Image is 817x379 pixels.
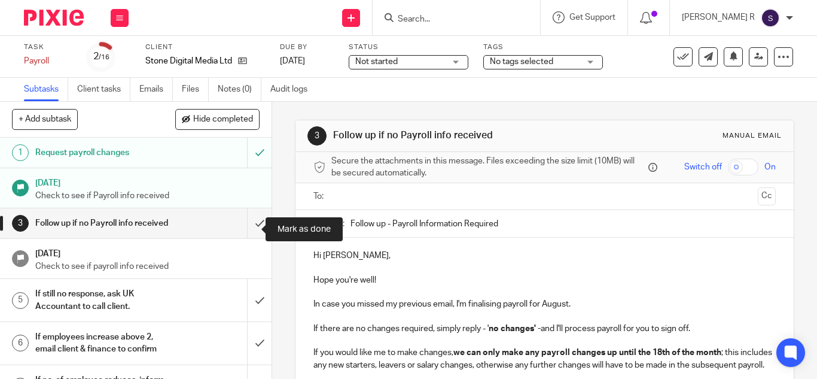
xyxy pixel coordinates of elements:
[12,335,29,351] div: 6
[35,190,260,202] p: Check to see if Payroll info received
[313,250,776,262] p: Hi [PERSON_NAME],
[35,214,169,232] h1: Follow up if no Payroll info received
[35,174,260,189] h1: [DATE]
[218,78,261,101] a: Notes (0)
[35,144,169,162] h1: Request payroll changes
[24,78,68,101] a: Subtasks
[77,78,130,101] a: Client tasks
[24,10,84,26] img: Pixie
[569,13,615,22] span: Get Support
[182,78,209,101] a: Files
[35,245,260,260] h1: [DATE]
[333,129,570,142] h1: Follow up if no Payroll info received
[307,126,327,145] div: 3
[684,161,722,173] span: Switch off
[139,78,173,101] a: Emails
[313,298,776,310] p: In case you missed my previous email, I'm finalising payroll for August.
[35,260,260,272] p: Check to see if payroll info received
[24,43,72,52] label: Task
[145,43,265,52] label: Client
[355,57,398,66] span: Not started
[99,54,109,60] small: /16
[761,8,780,28] img: svg%3E
[12,215,29,232] div: 3
[12,109,78,129] button: + Add subtask
[35,328,169,359] h1: If employees increase above 2, email client & finance to confirm
[489,325,541,333] strong: no changes' -
[490,57,553,66] span: No tags selected
[175,109,260,129] button: Hide completed
[397,14,504,25] input: Search
[193,115,253,125] span: Hide completed
[764,161,776,173] span: On
[313,190,327,202] label: To:
[12,292,29,309] div: 5
[483,43,603,52] label: Tags
[270,78,316,101] a: Audit logs
[12,144,29,161] div: 1
[313,347,776,371] p: If you would like me to make changes, ; this includes any new starters, leavers or salary changes...
[280,43,334,52] label: Due by
[331,155,645,180] span: Secure the attachments in this message. Files exceeding the size limit (10MB) will be secured aut...
[93,50,109,63] div: 2
[313,274,776,286] p: Hope you're well!
[758,187,776,205] button: Cc
[280,57,305,65] span: [DATE]
[313,323,776,335] p: If there are no changes required, simply reply - ' and I'll process payroll for you to sign off.
[35,285,169,316] h1: If still no response, ask UK Accountant to call client.
[313,218,345,230] label: Subject:
[453,348,721,357] strong: we can only make any payroll changes up until the 18th of the month
[723,131,782,141] div: Manual email
[682,11,755,23] p: [PERSON_NAME] R
[145,55,232,67] p: Stone Digital Media Ltd
[349,43,468,52] label: Status
[24,55,72,67] div: Payroll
